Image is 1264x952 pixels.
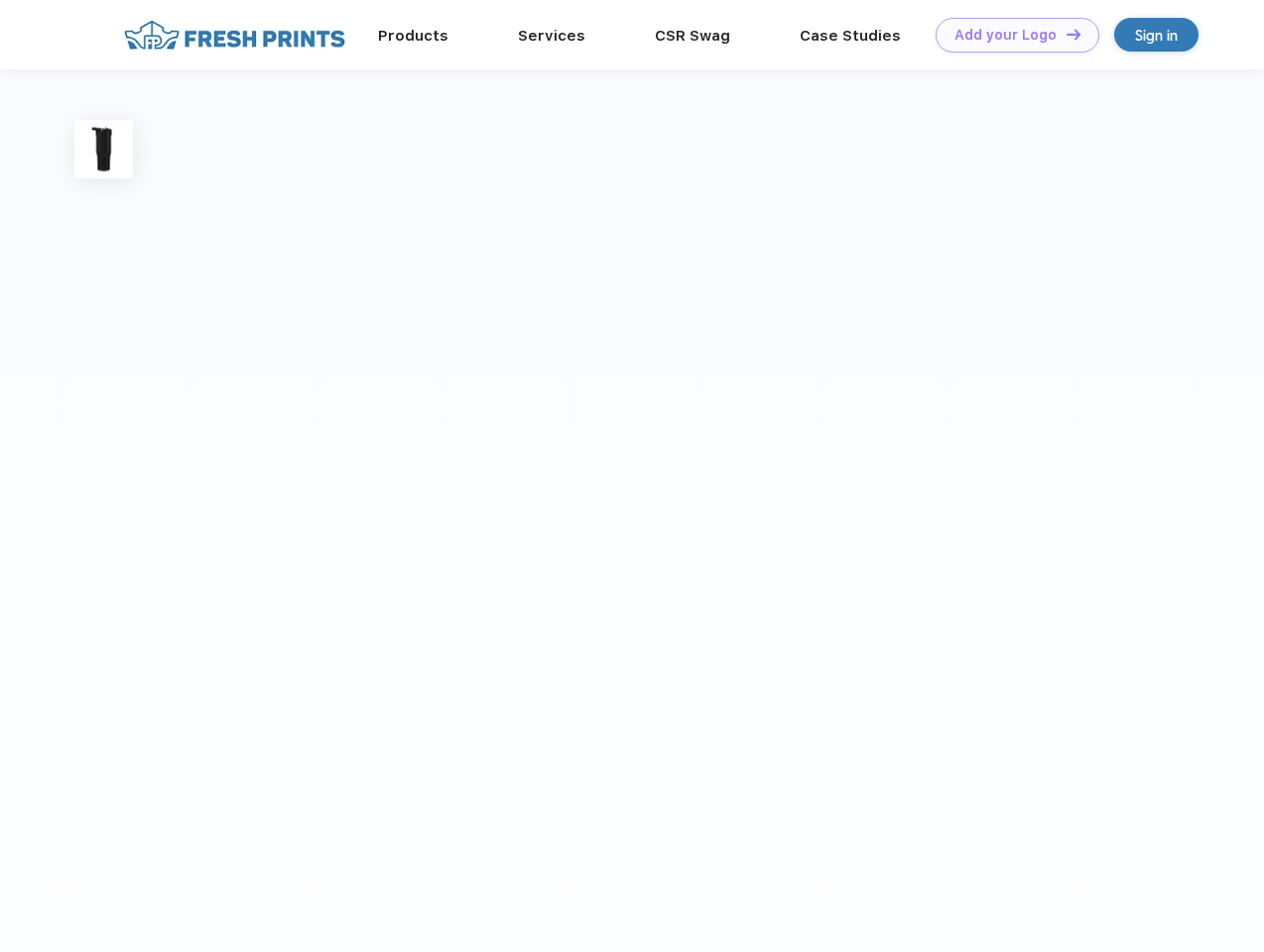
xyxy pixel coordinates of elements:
[954,27,1057,44] div: Add your Logo
[378,27,448,45] a: Products
[118,18,351,53] img: fo%20logo%202.webp
[1114,18,1199,52] a: Sign in
[1135,24,1178,47] div: Sign in
[1067,29,1080,40] img: DT
[74,120,133,178] img: func=resize&h=100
